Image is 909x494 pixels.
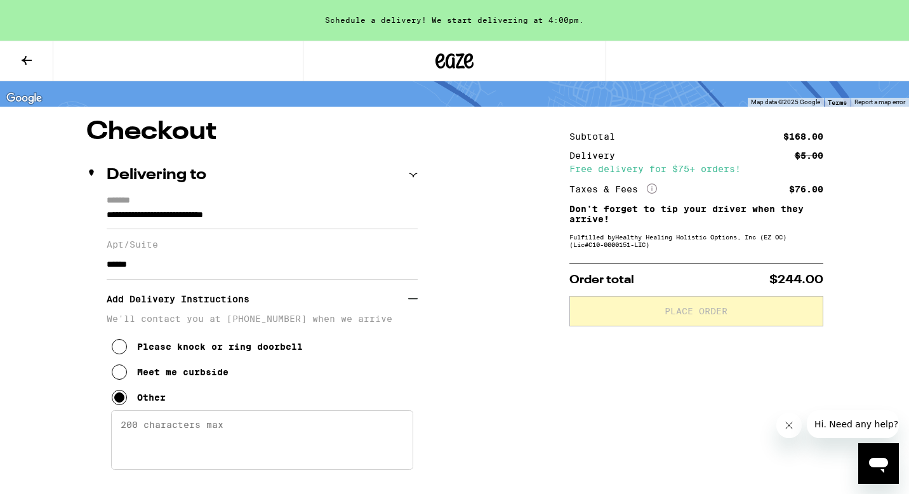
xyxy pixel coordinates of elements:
[137,342,303,352] div: Please knock or ring doorbell
[107,168,206,183] h2: Delivering to
[751,98,820,105] span: Map data ©2025 Google
[569,164,823,173] div: Free delivery for $75+ orders!
[828,98,847,106] a: Terms
[858,443,899,484] iframe: Button to launch messaging window
[769,274,823,286] span: $244.00
[776,413,802,438] iframe: Close message
[107,314,418,324] p: We'll contact you at [PHONE_NUMBER] when we arrive
[569,274,634,286] span: Order total
[86,119,418,145] h1: Checkout
[137,392,166,403] div: Other
[569,132,624,141] div: Subtotal
[569,204,823,224] p: Don't forget to tip your driver when they arrive!
[789,185,823,194] div: $76.00
[795,151,823,160] div: $5.00
[112,334,303,359] button: Please knock or ring doorbell
[3,90,45,107] a: Open this area in Google Maps (opens a new window)
[112,359,229,385] button: Meet me curbside
[783,132,823,141] div: $168.00
[112,385,166,410] button: Other
[807,410,899,438] iframe: Message from company
[107,239,418,250] label: Apt/Suite
[569,184,657,195] div: Taxes & Fees
[569,151,624,160] div: Delivery
[3,90,45,107] img: Google
[569,296,823,326] button: Place Order
[569,233,823,248] div: Fulfilled by Healthy Healing Holistic Options, Inc (EZ OC) (Lic# C10-0000151-LIC )
[137,367,229,377] div: Meet me curbside
[665,307,727,316] span: Place Order
[107,284,408,314] h3: Add Delivery Instructions
[854,98,905,105] a: Report a map error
